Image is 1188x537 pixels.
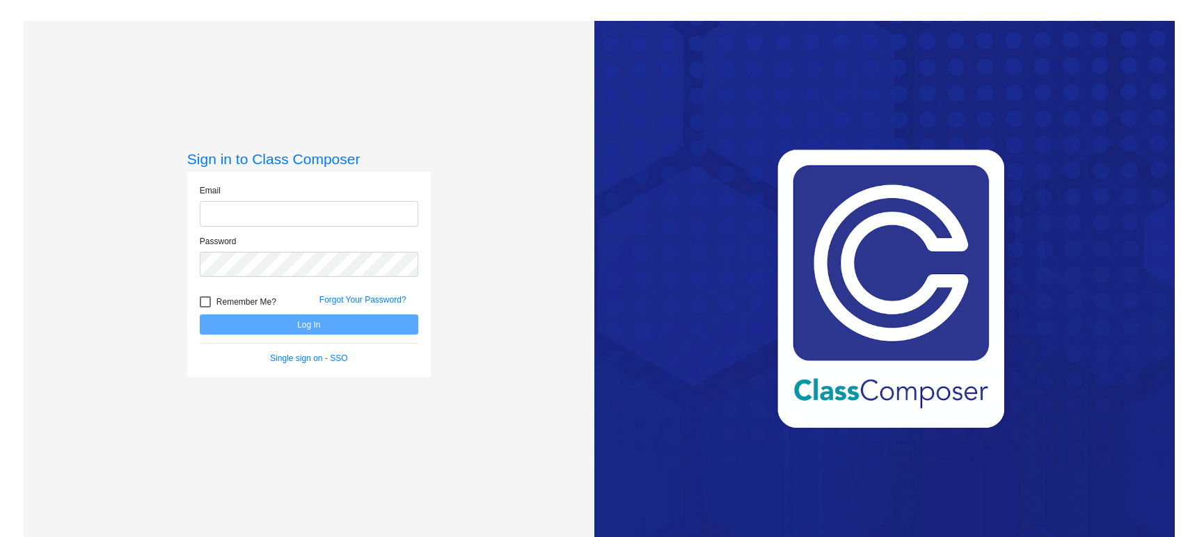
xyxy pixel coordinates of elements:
span: Remember Me? [216,294,276,310]
a: Forgot Your Password? [319,295,406,305]
h3: Sign in to Class Composer [187,150,431,168]
label: Email [200,184,221,197]
button: Log In [200,314,418,335]
label: Password [200,235,237,248]
a: Single sign on - SSO [270,353,347,363]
